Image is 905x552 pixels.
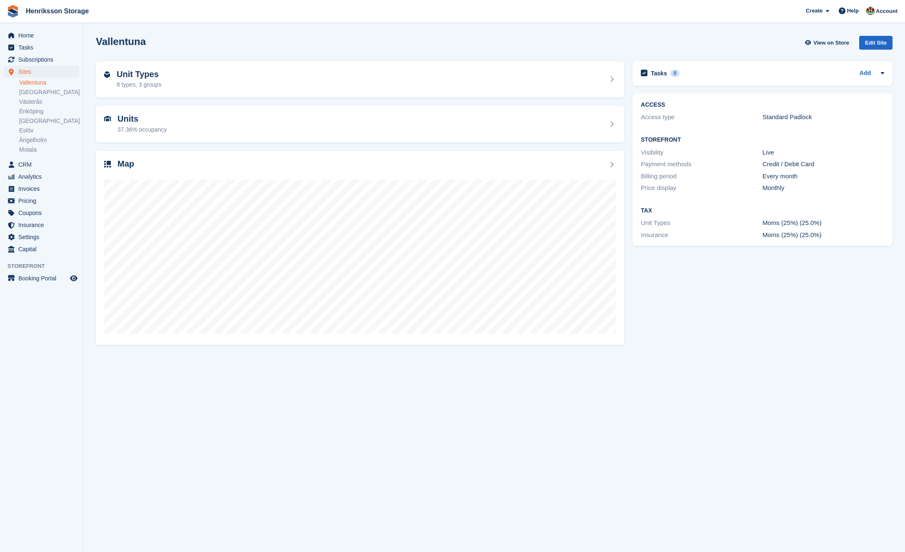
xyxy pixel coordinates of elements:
a: menu [4,183,79,195]
h2: Tax [641,207,884,214]
a: Vallentuna [19,79,79,87]
img: Isak Martinelle [866,7,875,15]
span: Tasks [18,42,68,53]
span: Pricing [18,195,68,207]
a: Unit Types 8 types, 3 groups [96,61,624,98]
div: Moms (25%) (25.0%) [762,230,884,240]
a: menu [4,30,79,41]
a: Motala [19,146,79,154]
div: Billing period [641,172,762,181]
a: menu [4,171,79,182]
a: menu [4,195,79,207]
span: Booking Portal [18,272,68,284]
a: [GEOGRAPHIC_DATA] [19,117,79,125]
a: menu [4,159,79,170]
div: 8 types, 3 groups [117,80,161,89]
img: unit-icn-7be61d7bf1b0ce9d3e12c5938cc71ed9869f7b940bace4675aadf7bd6d80202e.svg [104,116,111,122]
span: Create [806,7,822,15]
h2: Vallentuna [96,36,146,47]
a: View on Store [804,36,852,50]
span: Subscriptions [18,54,68,65]
h2: Tasks [651,70,667,77]
span: CRM [18,159,68,170]
div: Every month [762,172,884,181]
span: Storefront [7,262,83,270]
a: Edit Site [859,36,892,53]
div: Edit Site [859,36,892,50]
a: Units 37.36% occupancy [96,106,624,142]
h2: Map [117,159,134,169]
div: Access type [641,112,762,122]
span: Home [18,30,68,41]
a: menu [4,207,79,219]
a: Eslöv [19,127,79,135]
img: map-icn-33ee37083ee616e46c38cad1a60f524a97daa1e2b2c8c0bc3eb3415660979fc1.svg [104,161,111,167]
a: Enköping [19,107,79,115]
a: menu [4,231,79,243]
div: Live [762,148,884,157]
span: Coupons [18,207,68,219]
span: View on Store [813,39,849,47]
a: menu [4,219,79,231]
div: Moms (25%) (25.0%) [762,218,884,228]
a: Add [860,69,871,78]
span: Settings [18,231,68,243]
div: 37.36% occupancy [117,125,167,134]
a: Map [96,151,624,345]
h2: Storefront [641,137,884,143]
div: Visibility [641,148,762,157]
a: Henriksson Storage [22,4,92,18]
img: unit-type-icn-2b2737a686de81e16bb02015468b77c625bbabd49415b5ef34ead5e3b44a266d.svg [104,71,110,78]
div: Insurance [641,230,762,240]
span: Account [876,7,897,15]
span: Help [847,7,859,15]
a: menu [4,272,79,284]
a: menu [4,66,79,77]
a: Ängelholm [19,136,79,144]
h2: Units [117,114,167,124]
div: Monthly [762,183,884,193]
a: Preview store [69,273,79,283]
a: [GEOGRAPHIC_DATA] [19,88,79,96]
span: Invoices [18,183,68,195]
span: Capital [18,243,68,255]
div: Unit Types [641,218,762,228]
h2: Unit Types [117,70,161,79]
div: Price display [641,183,762,193]
span: Analytics [18,171,68,182]
a: menu [4,54,79,65]
div: 0 [670,70,680,77]
h2: ACCESS [641,102,884,108]
a: Västerås [19,98,79,106]
div: Standard Padlock [762,112,884,122]
div: Credit / Debit Card [762,160,884,169]
a: menu [4,243,79,255]
span: Insurance [18,219,68,231]
img: stora-icon-8386f47178a22dfd0bd8f6a31ec36ba5ce8667c1dd55bd0f319d3a0aa187defe.svg [7,5,19,17]
div: Payment methods [641,160,762,169]
a: menu [4,42,79,53]
span: Sites [18,66,68,77]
